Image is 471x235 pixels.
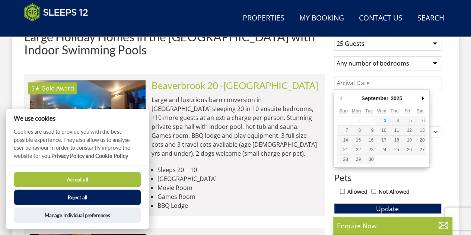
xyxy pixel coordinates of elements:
[350,155,363,164] button: 29
[337,145,350,155] button: 21
[388,136,401,145] button: 18
[51,153,128,159] a: Privacy Policy and Cookie Policy
[220,80,318,91] span: -
[388,126,401,135] button: 11
[337,221,449,231] p: Enquire Now
[417,108,424,114] abbr: Saturday
[388,145,401,155] button: 25
[339,108,348,114] abbr: Sunday
[223,80,318,91] a: [GEOGRAPHIC_DATA]
[296,10,347,27] a: My Booking
[240,10,287,27] a: Properties
[363,155,375,164] button: 30
[350,136,363,145] button: 15
[414,116,426,126] button: 6
[389,93,403,104] div: 2025
[391,108,399,114] abbr: Thursday
[6,128,149,165] p: Cookies are used to provide you with the best possible experience. They also allow us to analyse ...
[14,190,141,205] button: Reject all
[414,126,426,135] button: 13
[414,136,426,145] button: 20
[377,108,386,114] abbr: Wednesday
[334,203,441,214] button: Update
[351,108,361,114] abbr: Monday
[401,145,414,155] button: 26
[375,126,388,135] button: 10
[375,116,388,126] button: 3
[337,126,350,135] button: 7
[337,136,350,145] button: 14
[376,204,399,213] span: Update
[24,3,88,22] img: Sleeps 12
[375,145,388,155] button: 24
[6,115,149,122] h2: We use cookies
[401,136,414,145] button: 19
[157,183,319,192] li: Movie Room
[31,84,40,92] span: Beaverbrook 20 has a 5 star rating under the Quality in Tourism Scheme
[347,188,367,196] label: Allowed
[30,80,146,155] img: open-uri20231109-24-i3m3zx.original.
[401,126,414,135] button: 12
[157,165,319,174] li: Sleeps 20 + 10
[419,93,426,104] button: Next Month
[414,10,447,27] a: Search
[41,84,74,92] span: Beaverbrook 20 has been awarded a Gold Award by Visit England
[24,30,325,56] h1: Large Holiday Homes in the [GEOGRAPHIC_DATA] with Indoor Swimming Pools
[414,145,426,155] button: 27
[350,126,363,135] button: 8
[152,95,319,158] p: Large and luxurious barn conversion in [GEOGRAPHIC_DATA] sleeping 20 in 10 ensuite bedrooms, +10 ...
[365,108,373,114] abbr: Tuesday
[14,207,141,223] button: Manage Individual preferences
[157,174,319,183] li: [GEOGRAPHIC_DATA]
[401,116,414,126] button: 5
[388,116,401,126] button: 4
[334,76,441,90] input: Arrival Date
[350,145,363,155] button: 22
[337,93,344,104] button: Previous Month
[337,155,350,164] button: 28
[20,26,99,32] iframe: Customer reviews powered by Trustpilot
[360,93,389,104] div: September
[157,192,319,201] li: Games Room
[375,136,388,145] button: 17
[363,145,375,155] button: 23
[363,126,375,135] button: 9
[363,136,375,145] button: 16
[30,80,146,155] a: 5★ Gold Award
[379,188,410,196] label: Not Allowed
[334,173,441,182] h3: Pets
[152,80,218,91] a: Beaverbrook 20
[157,201,319,210] li: BBQ Lodge
[14,172,141,187] button: Accept all
[356,10,405,27] a: Contact Us
[404,108,410,114] abbr: Friday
